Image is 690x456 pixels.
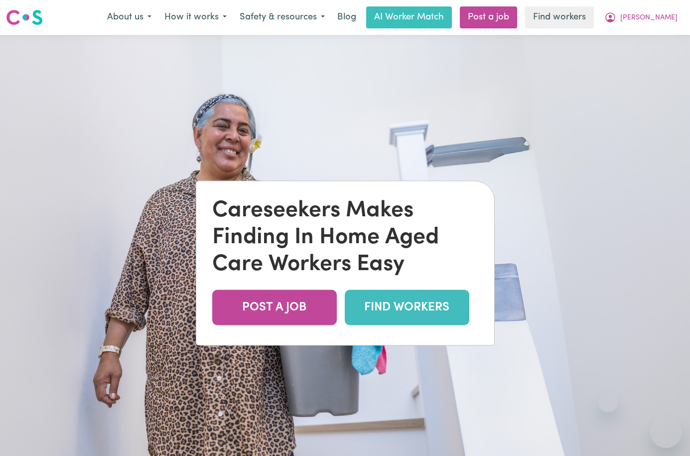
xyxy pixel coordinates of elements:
[598,7,684,28] button: My Account
[233,7,331,28] button: Safety & resources
[212,290,337,325] a: POST A JOB
[460,6,517,28] a: Post a job
[6,8,43,26] img: Careseekers logo
[525,6,594,28] a: Find workers
[650,416,682,448] iframe: Button to launch messaging window
[331,6,362,28] a: Blog
[212,197,478,278] div: Careseekers Makes Finding In Home Aged Care Workers Easy
[598,392,618,412] iframe: Close message
[366,6,452,28] a: AI Worker Match
[345,290,469,325] a: FIND WORKERS
[620,12,678,23] span: [PERSON_NAME]
[158,7,233,28] button: How it works
[6,6,43,29] a: Careseekers logo
[101,7,158,28] button: About us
